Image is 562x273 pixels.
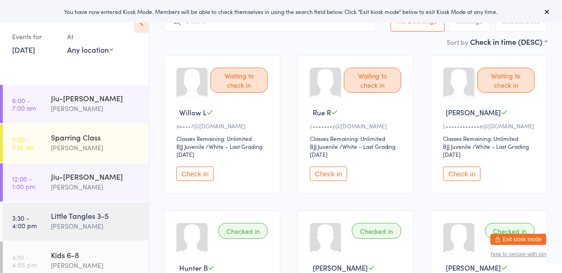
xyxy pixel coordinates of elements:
div: BJJ Juvenile [443,142,471,150]
div: Sparring Class [51,132,141,142]
time: 3:30 - 4:00 pm [12,214,37,229]
div: L••••••••••••e@[DOMAIN_NAME] [443,122,538,130]
div: Classes Remaining: Unlimited [176,134,271,142]
time: 12:00 - 1:00 pm [12,175,35,190]
span: Hunter B [179,263,208,273]
div: [PERSON_NAME] [51,142,141,153]
div: At [67,29,113,44]
a: 7:00 -7:15 amSparring Class[PERSON_NAME] [3,124,149,162]
a: 12:00 -1:00 pmJiu-[PERSON_NAME][PERSON_NAME] [3,163,149,202]
div: Checked in [485,223,535,239]
button: how to secure with pin [491,251,547,258]
a: [DATE] [12,44,35,55]
div: BJJ Juvenile [176,142,204,150]
button: Check in [310,167,347,181]
a: 6:00 -7:00 amJiu-[PERSON_NAME][PERSON_NAME] [3,85,149,123]
span: [PERSON_NAME] [446,263,501,273]
a: 3:30 -4:00 pmLittle Tangles 3-5[PERSON_NAME] [3,203,149,241]
div: c•••••••y@[DOMAIN_NAME] [310,122,404,130]
div: Classes Remaining: Unlimited [310,134,404,142]
div: Checked in [218,223,268,239]
span: Willow L [179,107,206,117]
button: Check in [443,167,481,181]
div: Check in time (DESC) [471,36,548,47]
time: 4:10 - 4:55 pm [12,253,37,268]
div: [PERSON_NAME] [51,182,141,192]
div: Jiu-[PERSON_NAME] [51,93,141,103]
div: Waiting to check in [211,68,268,93]
div: Waiting to check in [344,68,401,93]
div: [PERSON_NAME] [51,103,141,114]
time: 7:00 - 7:15 am [12,136,35,151]
div: Jiu-[PERSON_NAME] [51,171,141,182]
span: [PERSON_NAME] [446,107,501,117]
span: [PERSON_NAME] [313,263,368,273]
div: You have now entered Kiosk Mode. Members will be able to check themselves in using the search fie... [15,7,547,15]
div: BJJ Juvenile [310,142,338,150]
div: Any location [67,44,113,55]
button: Exit kiosk mode [491,234,547,245]
div: Events for [12,29,58,44]
button: Check in [176,167,214,181]
div: Checked in [352,223,401,239]
div: Little Tangles 3-5 [51,210,141,221]
div: [PERSON_NAME] [51,260,141,271]
div: Waiting to check in [478,68,535,93]
div: Classes Remaining: Unlimited [443,134,538,142]
div: a••••7@[DOMAIN_NAME] [176,122,271,130]
div: Kids 6-8 [51,250,141,260]
label: Sort by [447,37,469,47]
div: [PERSON_NAME] [51,221,141,231]
span: Rue R [313,107,331,117]
time: 6:00 - 7:00 am [12,97,36,112]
